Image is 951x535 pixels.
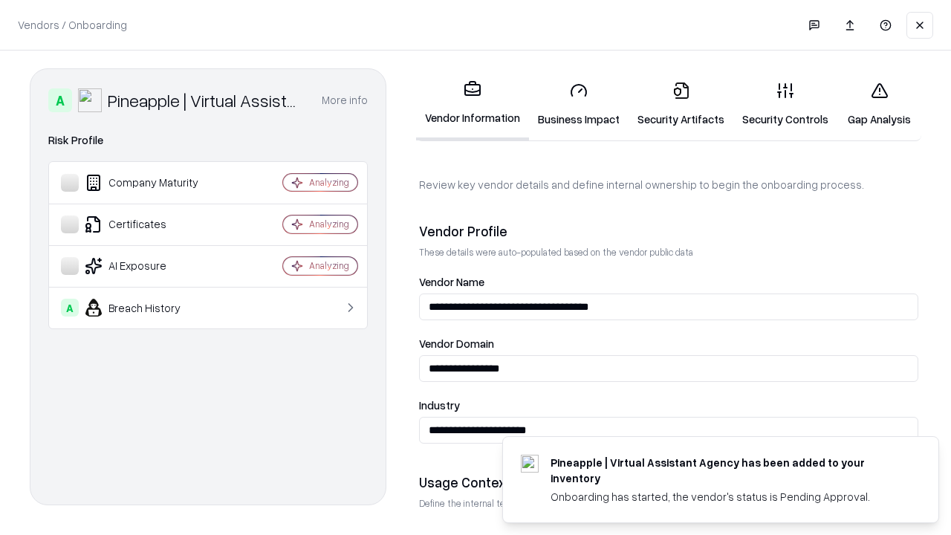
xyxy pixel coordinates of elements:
div: Company Maturity [61,174,238,192]
div: Certificates [61,215,238,233]
label: Vendor Domain [419,338,918,349]
div: A [48,88,72,112]
a: Security Controls [733,70,837,139]
div: Pineapple | Virtual Assistant Agency [108,88,304,112]
img: Pineapple | Virtual Assistant Agency [78,88,102,112]
div: Pineapple | Virtual Assistant Agency has been added to your inventory [551,455,903,486]
div: Usage Context [419,473,918,491]
p: Review key vendor details and define internal ownership to begin the onboarding process. [419,177,918,192]
button: More info [322,87,368,114]
label: Industry [419,400,918,411]
a: Security Artifacts [629,70,733,139]
div: AI Exposure [61,257,238,275]
p: Define the internal team and reason for using this vendor. This helps assess business relevance a... [419,497,918,510]
div: Vendor Profile [419,222,918,240]
img: trypineapple.com [521,455,539,473]
label: Vendor Name [419,276,918,288]
p: These details were auto-populated based on the vendor public data [419,246,918,259]
div: Onboarding has started, the vendor's status is Pending Approval. [551,489,903,505]
a: Vendor Information [416,68,529,140]
p: Vendors / Onboarding [18,17,127,33]
div: Analyzing [309,218,349,230]
div: Analyzing [309,176,349,189]
div: Breach History [61,299,238,317]
div: A [61,299,79,317]
div: Analyzing [309,259,349,272]
a: Business Impact [529,70,629,139]
div: Risk Profile [48,132,368,149]
a: Gap Analysis [837,70,921,139]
